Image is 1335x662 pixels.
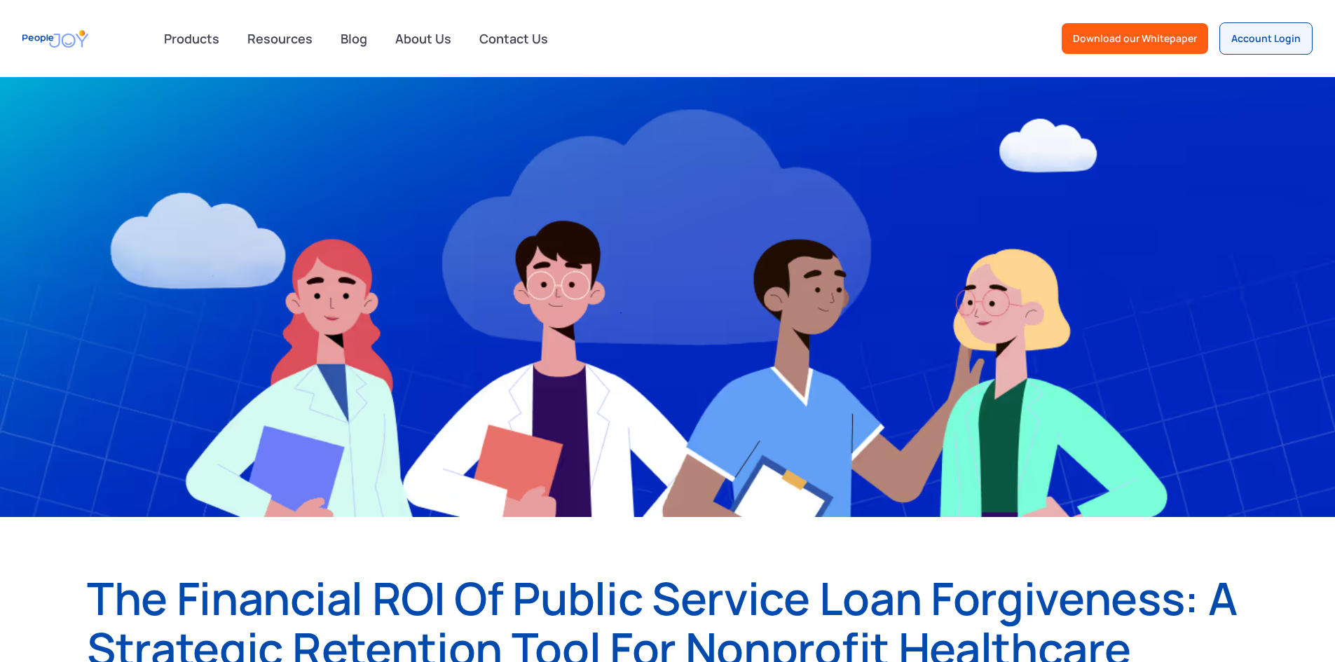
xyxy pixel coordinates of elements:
a: Download our Whitepaper [1062,23,1208,54]
a: About Us [387,23,460,54]
div: Download our Whitepaper [1073,32,1197,46]
a: Blog [332,23,376,54]
a: Account Login [1219,22,1313,55]
div: Account Login [1231,32,1301,46]
a: Contact Us [471,23,556,54]
a: home [22,23,88,55]
a: Resources [239,23,321,54]
div: Products [156,25,228,53]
